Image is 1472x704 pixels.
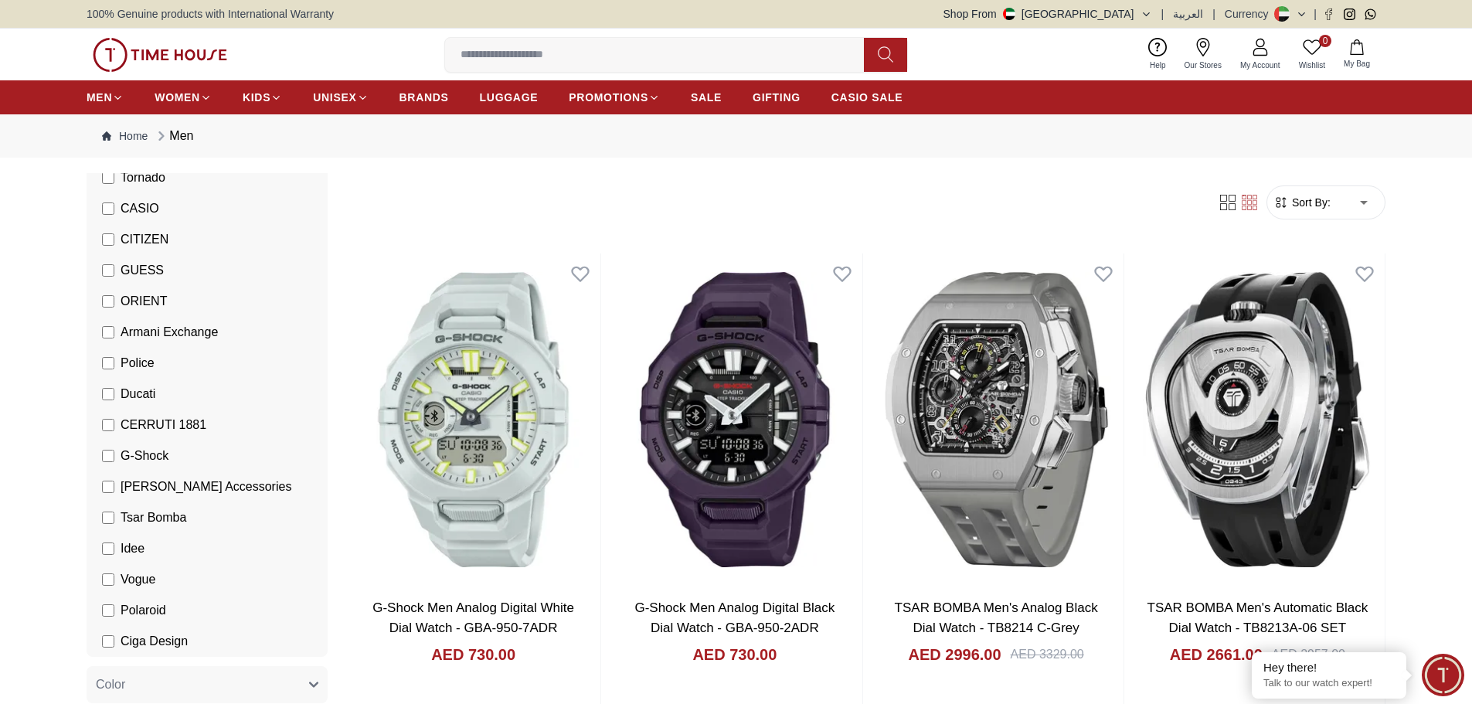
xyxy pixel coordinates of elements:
[102,202,114,215] input: CASIO
[431,644,515,665] h4: AED 730.00
[243,83,282,111] a: KIDS
[399,90,449,105] span: BRANDS
[121,168,165,187] span: Tornado
[1173,6,1203,22] button: العربية
[1290,35,1334,74] a: 0Wishlist
[831,83,903,111] a: CASIO SALE
[102,172,114,184] input: Tornado
[102,573,114,586] input: Vogue
[1011,645,1084,664] div: AED 3329.00
[243,90,270,105] span: KIDS
[87,666,328,703] button: Color
[121,292,167,311] span: ORIENT
[102,128,148,144] a: Home
[399,83,449,111] a: BRANDS
[1334,36,1379,73] button: My Bag
[87,83,124,111] a: MEN
[1161,6,1164,22] span: |
[480,83,539,111] a: LUGGAGE
[102,512,114,524] input: Tsar Bomba
[87,90,112,105] span: MEN
[102,604,114,617] input: Polaroid
[121,323,218,342] span: Armani Exchange
[313,83,368,111] a: UNISEX
[1344,9,1355,20] a: Instagram
[87,6,334,22] span: 100% Genuine products with International Warranty
[1225,6,1275,22] div: Currency
[121,354,155,372] span: Police
[121,601,166,620] span: Polaroid
[102,388,114,400] input: Ducati
[121,230,168,249] span: CITIZEN
[753,83,801,111] a: GIFTING
[93,38,227,72] img: ...
[1144,60,1172,71] span: Help
[1175,35,1231,74] a: Our Stores
[1130,253,1385,586] img: TSAR BOMBA Men's Automatic Black Dial Watch - TB8213A-06 SET
[372,600,574,635] a: G-Shock Men Analog Digital White Dial Watch - GBA-950-7ADR
[1263,660,1395,675] div: Hey there!
[102,481,114,493] input: [PERSON_NAME] Accessories
[895,600,1098,635] a: TSAR BOMBA Men's Analog Black Dial Watch - TB8214 C-Grey
[102,295,114,308] input: ORIENT
[102,264,114,277] input: GUESS
[1147,600,1368,635] a: TSAR BOMBA Men's Automatic Black Dial Watch - TB8213A-06 SET
[102,542,114,555] input: Idee
[121,632,188,651] span: Ciga Design
[1272,645,1345,664] div: AED 2957.00
[121,416,206,434] span: CERRUTI 1881
[1178,60,1228,71] span: Our Stores
[313,90,356,105] span: UNISEX
[121,478,291,496] span: [PERSON_NAME] Accessories
[102,326,114,338] input: Armani Exchange
[691,90,722,105] span: SALE
[121,508,186,527] span: Tsar Bomba
[121,570,155,589] span: Vogue
[569,90,648,105] span: PROMOTIONS
[1263,677,1395,690] p: Talk to our watch expert!
[1170,644,1263,665] h4: AED 2661.00
[121,385,155,403] span: Ducati
[831,90,903,105] span: CASIO SALE
[1273,195,1331,210] button: Sort By:
[121,199,159,218] span: CASIO
[102,450,114,462] input: G-Shock
[1422,654,1464,696] div: Chat Widget
[346,253,600,586] img: G-Shock Men Analog Digital White Dial Watch - GBA-950-7ADR
[155,90,200,105] span: WOMEN
[155,83,212,111] a: WOMEN
[121,261,164,280] span: GUESS
[1293,60,1331,71] span: Wishlist
[1289,195,1331,210] span: Sort By:
[154,127,193,145] div: Men
[102,635,114,648] input: Ciga Design
[102,419,114,431] input: CERRUTI 1881
[1003,8,1015,20] img: United Arab Emirates
[96,675,125,694] span: Color
[102,357,114,369] input: Police
[569,83,660,111] a: PROMOTIONS
[102,233,114,246] input: CITIZEN
[121,447,168,465] span: G-Shock
[1212,6,1215,22] span: |
[908,644,1001,665] h4: AED 2996.00
[869,253,1124,586] img: TSAR BOMBA Men's Analog Black Dial Watch - TB8214 C-Grey
[1365,9,1376,20] a: Whatsapp
[1319,35,1331,47] span: 0
[1338,58,1376,70] span: My Bag
[753,90,801,105] span: GIFTING
[1234,60,1287,71] span: My Account
[607,253,862,586] img: G-Shock Men Analog Digital Black Dial Watch - GBA-950-2ADR
[87,114,1385,158] nav: Breadcrumb
[1314,6,1317,22] span: |
[634,600,835,635] a: G-Shock Men Analog Digital Black Dial Watch - GBA-950-2ADR
[691,83,722,111] a: SALE
[121,539,144,558] span: Idee
[480,90,539,105] span: LUGGAGE
[692,644,777,665] h4: AED 730.00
